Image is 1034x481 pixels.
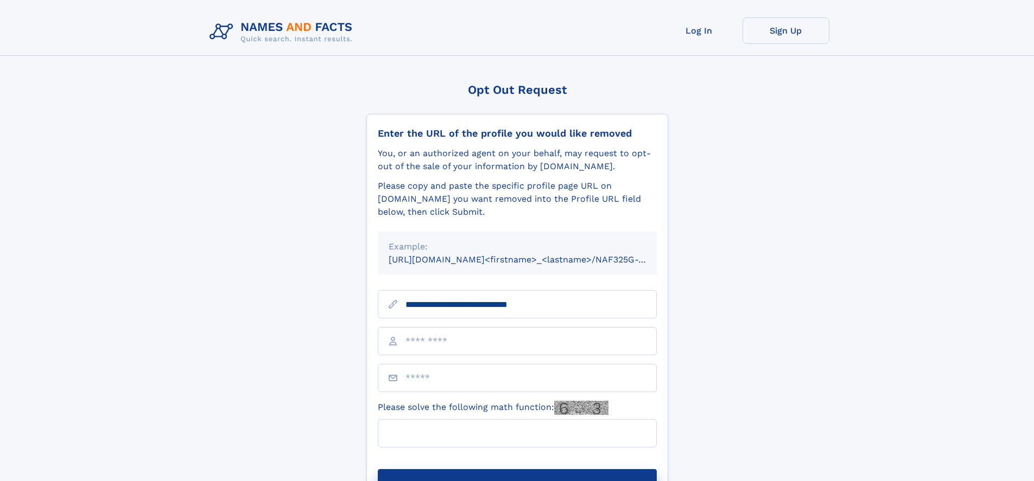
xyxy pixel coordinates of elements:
a: Log In [656,17,743,44]
div: Opt Out Request [366,83,668,97]
div: Example: [389,240,646,253]
div: You, or an authorized agent on your behalf, may request to opt-out of the sale of your informatio... [378,147,657,173]
a: Sign Up [743,17,829,44]
img: Logo Names and Facts [205,17,361,47]
div: Enter the URL of the profile you would like removed [378,127,657,139]
div: Please copy and paste the specific profile page URL on [DOMAIN_NAME] you want removed into the Pr... [378,179,657,219]
label: Please solve the following math function: [378,401,608,415]
small: [URL][DOMAIN_NAME]<firstname>_<lastname>/NAF325G-xxxxxxxx [389,254,677,265]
